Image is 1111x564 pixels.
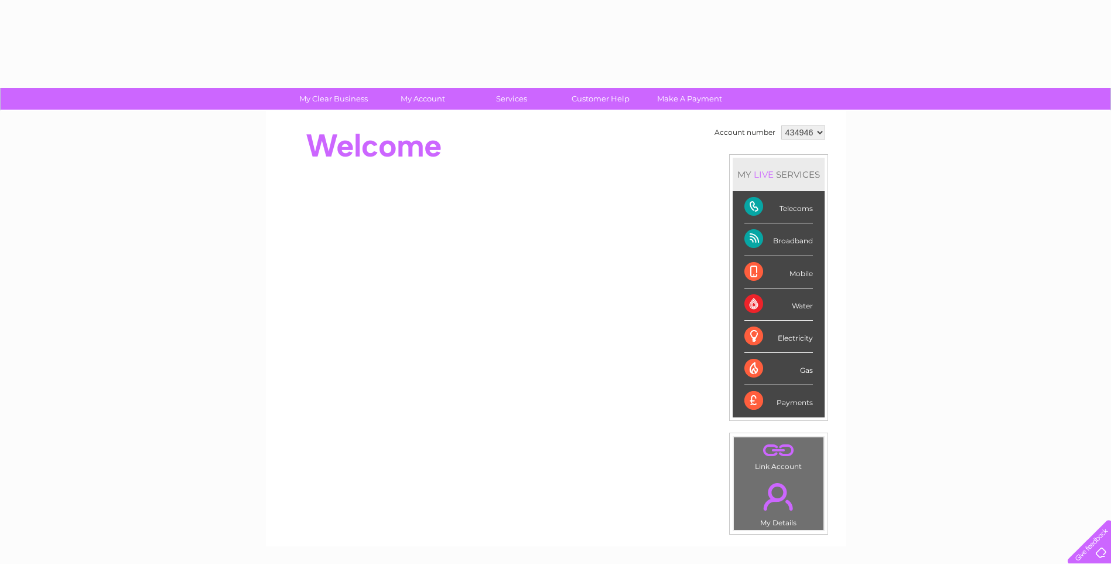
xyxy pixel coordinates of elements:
div: Broadband [744,223,813,256]
div: Gas [744,353,813,385]
td: Account number [712,123,778,142]
a: . [737,440,821,461]
a: Services [463,88,560,110]
div: Payments [744,385,813,417]
div: Electricity [744,321,813,353]
td: My Details [733,473,824,531]
a: Make A Payment [641,88,738,110]
div: Telecoms [744,191,813,223]
a: . [737,476,821,517]
div: Water [744,288,813,321]
div: MY SERVICES [733,158,825,191]
div: Mobile [744,256,813,288]
a: My Clear Business [285,88,382,110]
div: LIVE [751,169,776,180]
a: My Account [374,88,471,110]
td: Link Account [733,437,824,474]
a: Customer Help [552,88,649,110]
